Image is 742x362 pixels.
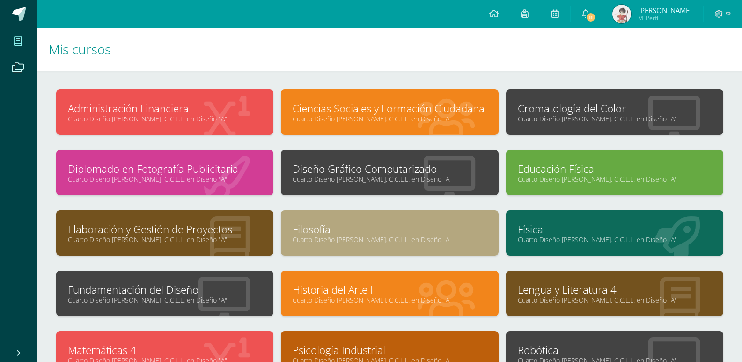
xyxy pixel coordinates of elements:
[293,222,486,236] a: Filosofía
[293,162,486,176] a: Diseño Gráfico Computarizado I
[68,296,262,304] a: Cuarto Diseño [PERSON_NAME]. C.C.L.L. en Diseño "A"
[518,114,712,123] a: Cuarto Diseño [PERSON_NAME]. C.C.L.L. en Diseño "A"
[68,235,262,244] a: Cuarto Diseño [PERSON_NAME]. C.C.L.L. en Diseño "A"
[638,6,692,15] span: [PERSON_NAME]
[68,282,262,297] a: Fundamentación del Diseño
[49,40,111,58] span: Mis cursos
[293,114,486,123] a: Cuarto Diseño [PERSON_NAME]. C.C.L.L. en Diseño "A"
[518,162,712,176] a: Educación Física
[68,114,262,123] a: Cuarto Diseño [PERSON_NAME]. C.C.L.L. en Diseño "A"
[612,5,631,23] img: 4686f1a89fc6bee7890228770d3d7d3e.png
[293,282,486,297] a: Historia del Arte I
[293,296,486,304] a: Cuarto Diseño [PERSON_NAME]. C.C.L.L. en Diseño "A"
[518,282,712,297] a: Lengua y Literatura 4
[68,101,262,116] a: Administración Financiera
[68,162,262,176] a: Diplomado en Fotografía Publicitaria
[293,101,486,116] a: Ciencias Sociales y Formación Ciudadana
[293,175,486,184] a: Cuarto Diseño [PERSON_NAME]. C.C.L.L. en Diseño "A"
[68,175,262,184] a: Cuarto Diseño [PERSON_NAME]. C.C.L.L. en Diseño "A"
[68,343,262,357] a: Matemáticas 4
[293,235,486,244] a: Cuarto Diseño [PERSON_NAME]. C.C.L.L. en Diseño "A"
[518,343,712,357] a: Robótica
[586,12,596,22] span: 11
[293,343,486,357] a: Psicología Industrial
[638,14,692,22] span: Mi Perfil
[518,296,712,304] a: Cuarto Diseño [PERSON_NAME]. C.C.L.L. en Diseño "A"
[68,222,262,236] a: Elaboración y Gestión de Proyectos
[518,222,712,236] a: Física
[518,175,712,184] a: Cuarto Diseño [PERSON_NAME]. C.C.L.L. en Diseño "A"
[518,235,712,244] a: Cuarto Diseño [PERSON_NAME]. C.C.L.L. en Diseño "A"
[518,101,712,116] a: Cromatología del Color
